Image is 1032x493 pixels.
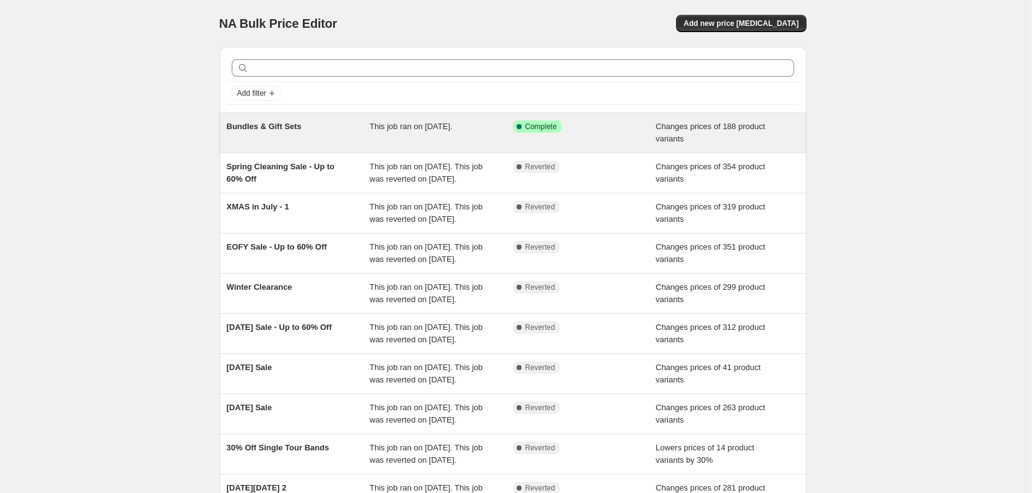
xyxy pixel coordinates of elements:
[227,242,327,251] span: EOFY Sale - Up to 60% Off
[227,322,332,332] span: [DATE] Sale - Up to 60% Off
[370,443,483,465] span: This job ran on [DATE]. This job was reverted on [DATE].
[525,443,556,453] span: Reverted
[370,282,483,304] span: This job ran on [DATE]. This job was reverted on [DATE].
[237,88,266,98] span: Add filter
[525,162,556,172] span: Reverted
[525,322,556,332] span: Reverted
[525,122,557,132] span: Complete
[370,363,483,384] span: This job ran on [DATE]. This job was reverted on [DATE].
[656,443,755,465] span: Lowers prices of 14 product variants by 30%
[656,162,765,183] span: Changes prices of 354 product variants
[370,202,483,224] span: This job ran on [DATE]. This job was reverted on [DATE].
[656,202,765,224] span: Changes prices of 319 product variants
[656,363,761,384] span: Changes prices of 41 product variants
[370,162,483,183] span: This job ran on [DATE]. This job was reverted on [DATE].
[227,363,272,372] span: [DATE] Sale
[525,282,556,292] span: Reverted
[525,483,556,493] span: Reverted
[219,17,337,30] span: NA Bulk Price Editor
[525,403,556,413] span: Reverted
[370,403,483,424] span: This job ran on [DATE]. This job was reverted on [DATE].
[656,122,765,143] span: Changes prices of 188 product variants
[227,162,335,183] span: Spring Cleaning Sale - Up to 60% Off
[676,15,806,32] button: Add new price [MEDICAL_DATA]
[656,403,765,424] span: Changes prices of 263 product variants
[227,483,287,492] span: [DATE][DATE] 2
[656,282,765,304] span: Changes prices of 299 product variants
[656,322,765,344] span: Changes prices of 312 product variants
[227,202,289,211] span: XMAS in July - 1
[525,242,556,252] span: Reverted
[227,403,272,412] span: [DATE] Sale
[227,282,292,292] span: Winter Clearance
[232,86,281,101] button: Add filter
[525,363,556,373] span: Reverted
[525,202,556,212] span: Reverted
[656,242,765,264] span: Changes prices of 351 product variants
[227,443,329,452] span: 30% Off Single Tour Bands
[227,122,302,131] span: Bundles & Gift Sets
[370,242,483,264] span: This job ran on [DATE]. This job was reverted on [DATE].
[370,322,483,344] span: This job ran on [DATE]. This job was reverted on [DATE].
[683,19,798,28] span: Add new price [MEDICAL_DATA]
[370,122,452,131] span: This job ran on [DATE].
